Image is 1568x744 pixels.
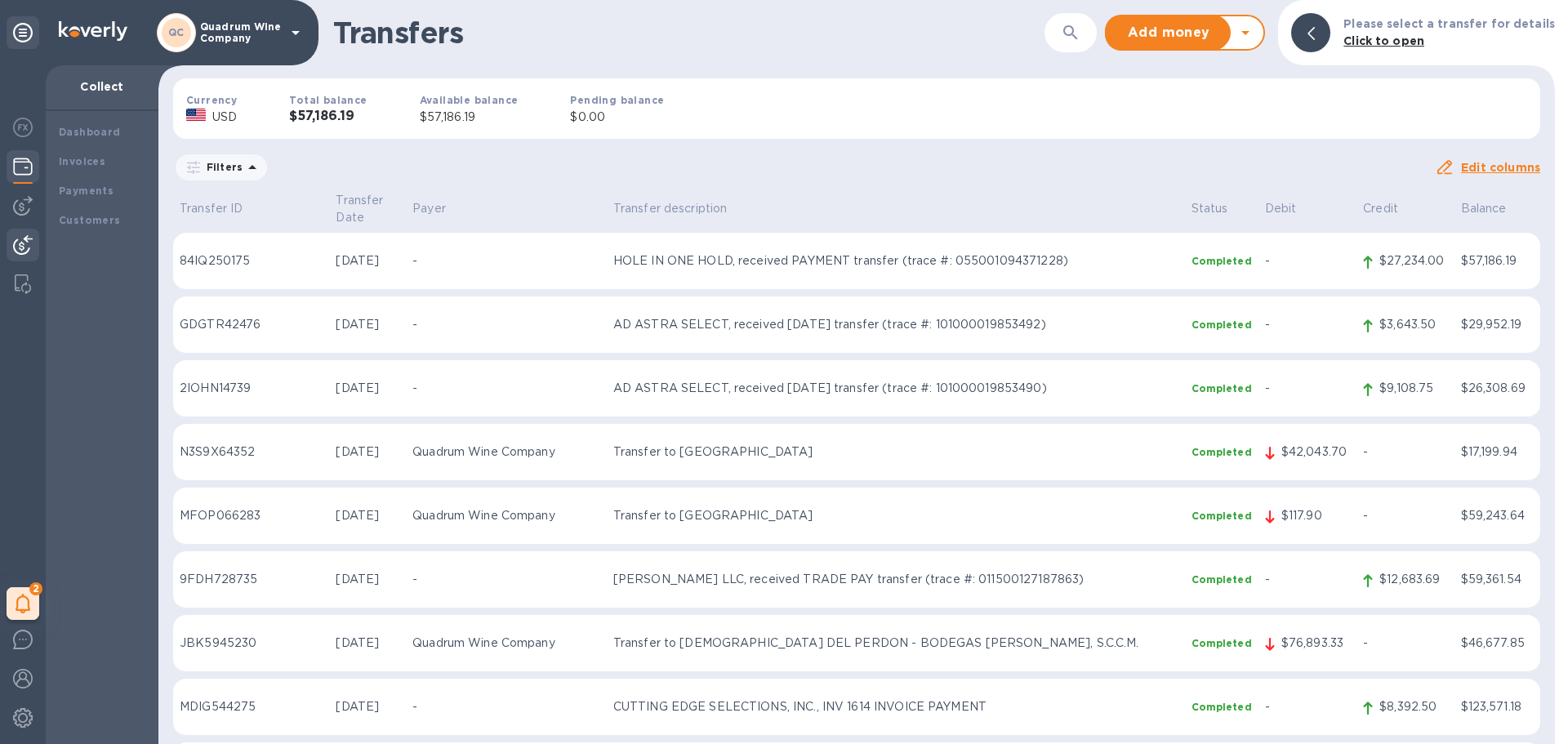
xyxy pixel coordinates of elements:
[1461,571,1534,588] p: $59,361.54
[1192,700,1252,714] p: Completed
[180,200,323,217] p: Transfer ID
[336,192,399,226] p: Transfer Date
[412,443,600,461] p: Quadrum Wine Company
[613,316,1178,333] p: AD ASTRA SELECT, received [DATE] transfer (trace #: 101000019853492)
[29,582,42,595] span: 2
[336,698,399,715] p: [DATE]
[336,252,399,270] p: [DATE]
[1265,316,1350,333] p: -
[1265,200,1350,217] p: Debit
[336,635,399,652] p: [DATE]
[336,507,399,524] p: [DATE]
[1265,252,1350,270] p: -
[59,214,121,226] b: Customers
[1461,161,1540,174] u: Edit columns
[180,443,323,461] p: N3S9X64352
[1461,252,1534,270] p: $57,186.19
[336,316,399,333] p: [DATE]
[333,16,944,50] h1: Transfers
[180,571,323,588] p: 9FDH728735
[7,16,39,49] div: Unpin categories
[59,185,114,197] b: Payments
[1363,200,1447,217] p: Credit
[1265,571,1350,588] p: -
[1379,316,1447,333] p: $3,643.50
[412,380,600,397] p: -
[180,252,323,270] p: 84IQ250175
[412,252,600,270] p: -
[613,443,1178,461] p: Transfer to [GEOGRAPHIC_DATA]
[1461,380,1534,397] p: $26,308.69
[180,635,323,652] p: JBK5945230
[336,380,399,397] p: [DATE]
[1281,443,1350,461] p: $42,043.70
[1461,443,1534,461] p: $17,199.94
[289,109,367,124] h3: $57,186.19
[1120,23,1218,42] span: Add money
[200,160,243,174] p: Filters
[1379,380,1447,397] p: $9,108.75
[1461,316,1534,333] p: $29,952.19
[412,316,600,333] p: -
[1379,698,1447,715] p: $8,392.50
[1192,445,1252,459] p: Completed
[613,635,1178,652] p: Transfer to [DEMOGRAPHIC_DATA] DEL PERDON - BODEGAS [PERSON_NAME], S.C.C.M.
[412,571,600,588] p: -
[1379,252,1447,270] p: $27,234.00
[1461,507,1534,524] p: $59,243.64
[1192,200,1252,217] p: Status
[613,571,1178,588] p: [PERSON_NAME] LLC, received TRADE PAY transfer (trace #: 011500127187863)
[420,109,519,126] p: $57,186.19
[186,94,237,106] b: Currency
[59,126,121,138] b: Dashboard
[613,252,1178,270] p: HOLE IN ONE HOLD, received PAYMENT transfer (trace #: 055001094371228)
[1281,507,1350,524] p: $117.90
[180,507,323,524] p: MFOP066283
[420,94,519,106] b: Available balance
[59,21,127,41] img: Logo
[1192,318,1252,332] p: Completed
[1192,254,1252,268] p: Completed
[1363,507,1447,524] p: -
[1265,380,1350,397] p: -
[570,94,664,106] b: Pending balance
[1343,34,1424,47] b: Click to open
[1265,698,1350,715] p: -
[1192,572,1252,586] p: Completed
[336,571,399,588] p: [DATE]
[1461,200,1534,217] p: Balance
[336,443,399,461] p: [DATE]
[613,200,1178,217] p: Transfer description
[168,26,185,38] b: QC
[412,200,600,217] p: Payer
[1192,381,1252,395] p: Completed
[180,316,323,333] p: GDGTR42476
[570,109,664,126] p: $0.00
[1461,635,1534,652] p: $46,677.85
[1343,17,1555,30] b: Please select a transfer for details
[613,507,1178,524] p: Transfer to [GEOGRAPHIC_DATA]
[180,380,323,397] p: 2IOHN14739
[412,635,600,652] p: Quadrum Wine Company
[412,507,600,524] p: Quadrum Wine Company
[1192,636,1252,650] p: Completed
[412,698,600,715] p: -
[13,157,33,176] img: Wallets
[59,78,145,95] p: Collect
[1107,16,1231,49] button: Add money
[1363,443,1447,461] p: -
[1281,635,1350,652] p: $76,893.33
[613,380,1178,397] p: AD ASTRA SELECT, received [DATE] transfer (trace #: 101000019853490)
[1363,635,1447,652] p: -
[180,698,323,715] p: MDIG544275
[13,118,33,137] img: Foreign exchange
[59,155,105,167] b: Invoices
[1192,509,1252,523] p: Completed
[200,21,282,44] p: Quadrum Wine Company
[289,94,367,106] b: Total balance
[1461,698,1534,715] p: $123,571.18
[613,698,1178,715] p: CUTTING EDGE SELECTIONS, INC., INV 1614 INVOICE PAYMENT
[212,109,237,126] p: USD
[1379,571,1447,588] p: $12,683.69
